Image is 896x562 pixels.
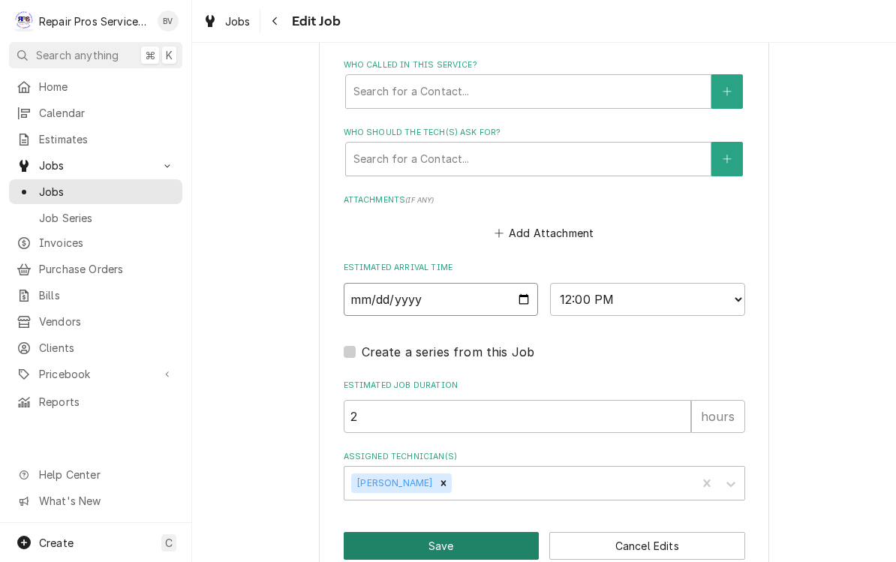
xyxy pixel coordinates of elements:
[435,473,452,493] div: Remove Caleb Kvale
[344,532,745,560] div: Button Group
[14,11,35,32] div: Repair Pros Services Inc's Avatar
[9,206,182,230] a: Job Series
[9,462,182,487] a: Go to Help Center
[39,536,74,549] span: Create
[344,380,745,392] label: Estimated Job Duration
[39,210,175,226] span: Job Series
[39,493,173,509] span: What's New
[723,86,732,97] svg: Create New Contact
[344,194,745,244] div: Attachments
[351,473,435,493] div: [PERSON_NAME]
[9,179,182,204] a: Jobs
[145,47,155,63] span: ⌘
[197,9,257,34] a: Jobs
[344,59,745,108] div: Who called in this service?
[39,261,175,277] span: Purchase Orders
[39,394,175,410] span: Reports
[344,532,745,560] div: Button Group Row
[39,14,149,29] div: Repair Pros Services Inc
[9,257,182,281] a: Purchase Orders
[263,9,287,33] button: Navigate back
[549,532,745,560] button: Cancel Edits
[287,11,341,32] span: Edit Job
[344,451,745,500] div: Assigned Technician(s)
[9,389,182,414] a: Reports
[691,400,745,433] div: hours
[39,467,173,482] span: Help Center
[9,309,182,334] a: Vendors
[158,11,179,32] div: Brian Volker's Avatar
[9,74,182,99] a: Home
[711,142,743,176] button: Create New Contact
[711,74,743,109] button: Create New Contact
[344,127,745,139] label: Who should the tech(s) ask for?
[344,262,745,315] div: Estimated Arrival Time
[723,154,732,164] svg: Create New Contact
[166,47,173,63] span: K
[344,127,745,176] div: Who should the tech(s) ask for?
[9,362,182,386] a: Go to Pricebook
[9,488,182,513] a: Go to What's New
[165,535,173,551] span: C
[344,380,745,433] div: Estimated Job Duration
[36,47,119,63] span: Search anything
[39,105,175,121] span: Calendar
[158,11,179,32] div: BV
[9,335,182,360] a: Clients
[9,127,182,152] a: Estimates
[344,532,540,560] button: Save
[344,283,539,316] input: Date
[405,196,434,204] span: ( if any )
[344,451,745,463] label: Assigned Technician(s)
[39,131,175,147] span: Estimates
[492,223,597,244] button: Add Attachment
[9,42,182,68] button: Search anything⌘K
[39,235,175,251] span: Invoices
[362,343,535,361] label: Create a series from this Job
[39,287,175,303] span: Bills
[225,14,251,29] span: Jobs
[9,101,182,125] a: Calendar
[344,194,745,206] label: Attachments
[39,366,152,382] span: Pricebook
[14,11,35,32] div: R
[344,59,745,71] label: Who called in this service?
[9,283,182,308] a: Bills
[39,158,152,173] span: Jobs
[39,184,175,200] span: Jobs
[9,230,182,255] a: Invoices
[39,340,175,356] span: Clients
[9,153,182,178] a: Go to Jobs
[39,79,175,95] span: Home
[39,314,175,329] span: Vendors
[550,283,745,316] select: Time Select
[344,262,745,274] label: Estimated Arrival Time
